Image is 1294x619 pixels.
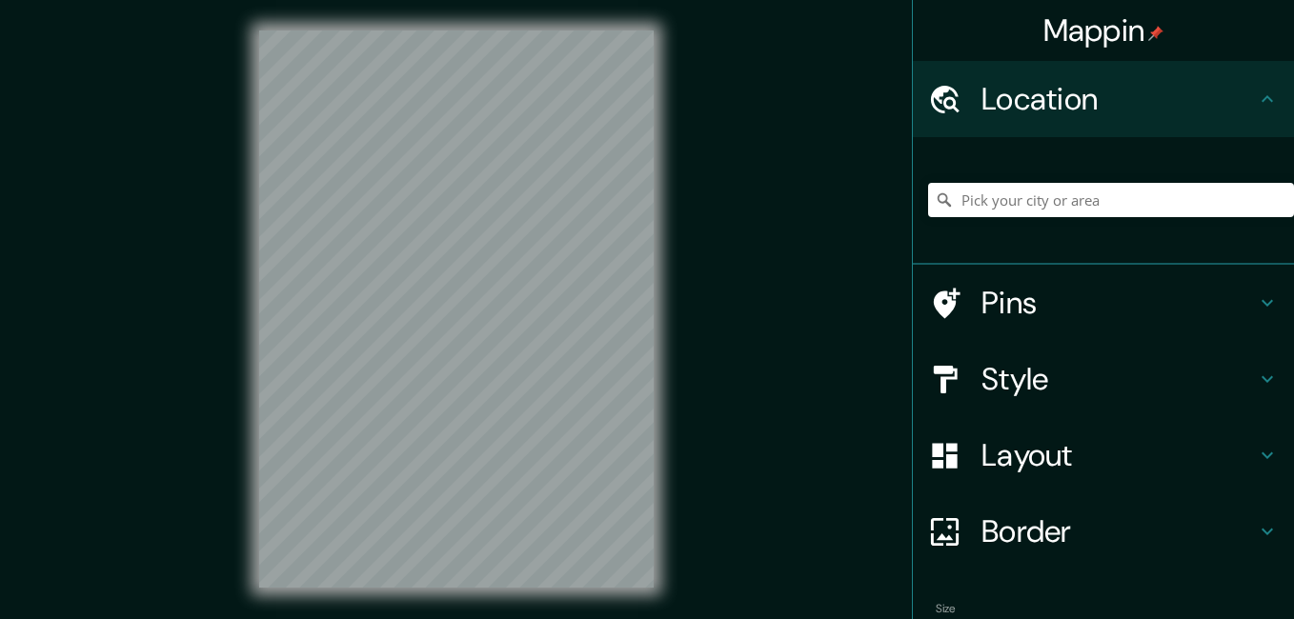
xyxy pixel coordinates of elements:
[936,601,956,617] label: Size
[913,417,1294,493] div: Layout
[1043,11,1164,50] h4: Mappin
[913,341,1294,417] div: Style
[913,493,1294,569] div: Border
[913,61,1294,137] div: Location
[981,512,1256,550] h4: Border
[913,265,1294,341] div: Pins
[981,284,1256,322] h4: Pins
[259,30,654,588] canvas: Map
[1148,26,1163,41] img: pin-icon.png
[981,360,1256,398] h4: Style
[981,80,1256,118] h4: Location
[928,183,1294,217] input: Pick your city or area
[981,436,1256,474] h4: Layout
